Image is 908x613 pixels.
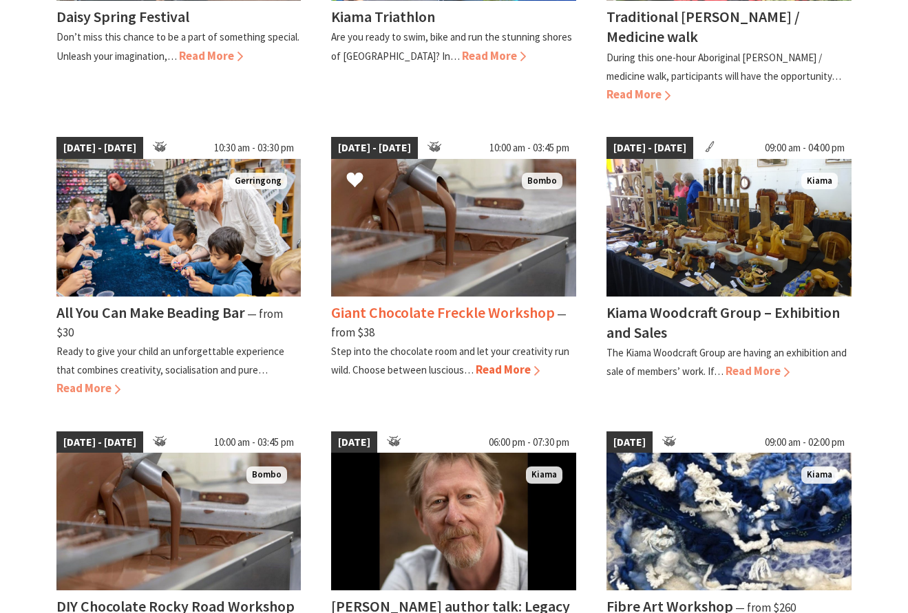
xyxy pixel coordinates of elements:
span: Read More [726,363,790,378]
h4: Kiama Woodcraft Group – Exhibition and Sales [606,303,840,342]
span: ⁠— from $38 [331,306,567,340]
span: Kiama [801,173,838,190]
span: Read More [462,48,526,63]
span: [DATE] [331,431,377,453]
span: 10:00 am - 03:45 pm [207,431,301,453]
span: [DATE] - [DATE] [56,137,143,159]
span: Read More [476,362,540,377]
p: During this one-hour Aboriginal [PERSON_NAME] / medicine walk, participants will have the opportu... [606,51,841,83]
a: [DATE] - [DATE] 10:00 am - 03:45 pm The Treat Factory Chocolate Production Bombo Giant Chocolate ... [331,137,576,398]
img: Chocolate Production. The Treat Factory [56,453,302,590]
span: 10:00 am - 03:45 pm [483,137,576,159]
img: Fibre Art [606,453,852,590]
h4: All You Can Make Beading Bar [56,303,245,322]
span: [DATE] - [DATE] [331,137,418,159]
h4: Daisy Spring Festival [56,7,189,26]
img: The Treat Factory Chocolate Production [331,159,576,297]
span: 09:00 am - 04:00 pm [758,137,852,159]
span: 10:30 am - 03:30 pm [207,137,301,159]
a: [DATE] - [DATE] 10:30 am - 03:30 pm groups family kids adults can all bead at our workshops Gerri... [56,137,302,398]
span: Bombo [522,173,562,190]
span: Kiama [526,466,562,484]
img: groups family kids adults can all bead at our workshops [56,159,302,297]
span: 06:00 pm - 07:30 pm [482,431,576,453]
span: [DATE] - [DATE] [56,431,143,453]
h4: Kiama Triathlon [331,7,435,26]
span: Read More [56,380,120,396]
span: Read More [606,87,671,102]
img: The wonders of wood [606,159,852,297]
h4: Traditional [PERSON_NAME] / Medicine walk [606,7,800,46]
p: Are you ready to swim, bike and run the stunning shores of [GEOGRAPHIC_DATA]? In… [331,30,572,62]
button: Click to Favourite Giant Chocolate Freckle Workshop [332,158,377,204]
span: 09:00 am - 02:00 pm [758,431,852,453]
span: Bombo [246,466,287,484]
span: Gerringong [229,173,287,190]
span: Kiama [801,466,838,484]
p: Step into the chocolate room and let your creativity run wild. Choose between luscious… [331,345,569,376]
p: The Kiama Woodcraft Group are having an exhibition and sale of members’ work. If… [606,346,847,378]
h4: Giant Chocolate Freckle Workshop [331,303,555,322]
span: [DATE] [606,431,653,453]
a: [DATE] - [DATE] 09:00 am - 04:00 pm The wonders of wood Kiama Kiama Woodcraft Group – Exhibition ... [606,137,852,398]
span: ⁠— from $30 [56,306,283,340]
p: Don’t miss this chance to be a part of something special. Unleash your imagination,… [56,30,299,62]
img: Man wearing a beige shirt, with short dark blonde hair and a beard [331,453,576,590]
span: Read More [179,48,243,63]
p: Ready to give your child an unforgettable experience that combines creativity, socialisation and ... [56,345,284,376]
span: [DATE] - [DATE] [606,137,693,159]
